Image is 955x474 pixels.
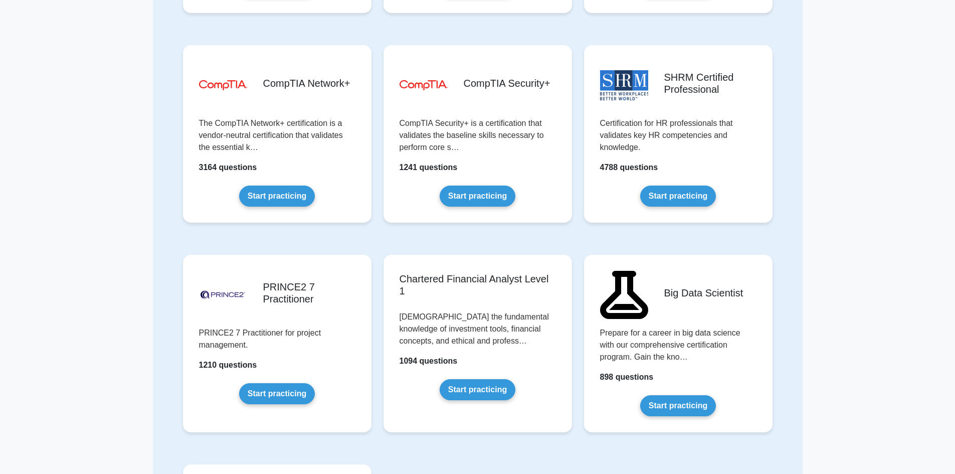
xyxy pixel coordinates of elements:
[440,186,515,207] a: Start practicing
[239,383,315,404] a: Start practicing
[640,186,716,207] a: Start practicing
[239,186,315,207] a: Start practicing
[440,379,515,400] a: Start practicing
[640,395,716,416] a: Start practicing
